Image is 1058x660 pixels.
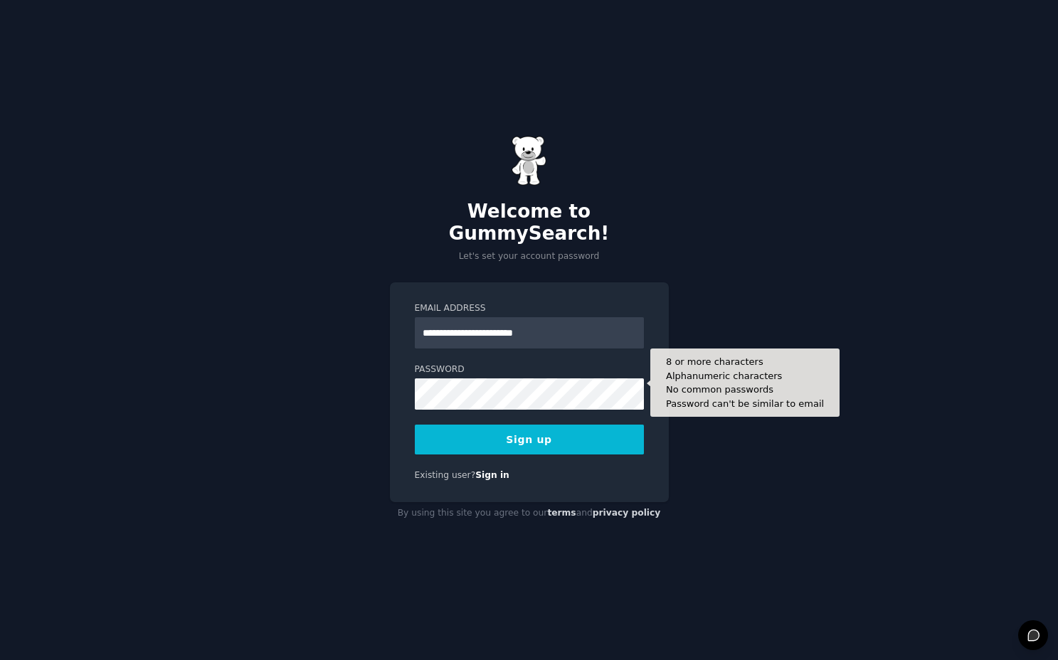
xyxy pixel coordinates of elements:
span: Existing user? [415,470,476,480]
h2: Welcome to GummySearch! [390,201,669,245]
p: Let's set your account password [390,250,669,263]
button: Sign up [415,425,644,454]
img: Gummy Bear [512,136,547,186]
a: terms [547,508,576,518]
a: privacy policy [593,508,661,518]
div: By using this site you agree to our and [390,502,669,525]
label: Email Address [415,302,644,315]
a: Sign in [475,470,509,480]
label: Password [415,363,644,376]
